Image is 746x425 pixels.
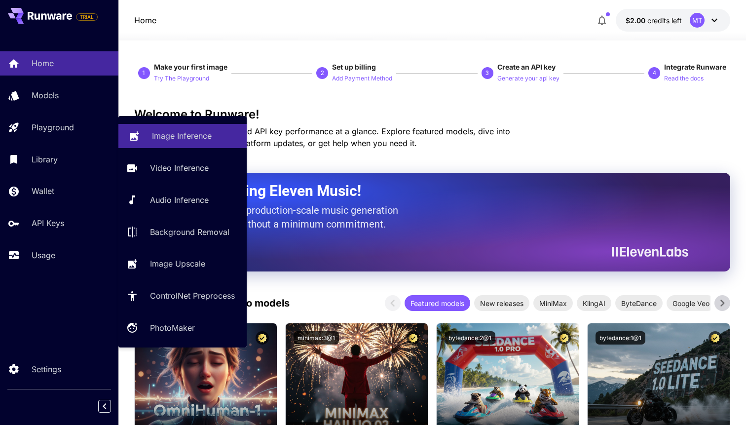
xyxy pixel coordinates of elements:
span: Check out your usage stats and API key performance at a glance. Explore featured models, dive int... [134,126,510,148]
p: Settings [32,363,61,375]
p: PhotoMaker [150,322,195,334]
button: bytedance:1@1 [596,331,645,345]
span: Create an API key [497,63,556,71]
p: API Keys [32,217,64,229]
div: MT [690,13,705,28]
button: Certified Model – Vetted for best performance and includes a commercial license. [407,331,420,345]
button: minimax:3@1 [294,331,339,345]
p: Image Upscale [150,258,205,270]
h3: Welcome to Runware! [134,108,730,121]
div: Collapse sidebar [106,397,118,415]
p: Audio Inference [150,194,209,206]
p: Models [32,89,59,101]
a: ControlNet Preprocess [118,284,247,308]
span: TRIAL [76,13,97,21]
button: Collapse sidebar [98,400,111,413]
a: Background Removal [118,220,247,244]
p: ControlNet Preprocess [150,290,235,302]
p: Wallet [32,185,54,197]
h2: Now Supporting Eleven Music! [159,182,681,200]
p: Add Payment Method [332,74,392,83]
p: Generate your api key [497,74,559,83]
p: Library [32,154,58,165]
button: $2.00 [616,9,730,32]
p: Usage [32,249,55,261]
span: Google Veo [667,298,715,309]
span: MiniMax [533,298,573,309]
button: Certified Model – Vetted for best performance and includes a commercial license. [256,331,269,345]
a: Video Inference [118,156,247,180]
span: Featured models [405,298,470,309]
p: 3 [485,69,489,77]
span: $2.00 [626,16,647,25]
a: PhotoMaker [118,316,247,340]
span: Set up billing [332,63,376,71]
button: Certified Model – Vetted for best performance and includes a commercial license. [709,331,722,345]
span: KlingAI [577,298,611,309]
div: $2.00 [626,15,682,26]
p: Playground [32,121,74,133]
p: Video Inference [150,162,209,174]
p: 2 [321,69,324,77]
button: bytedance:2@1 [445,331,495,345]
a: Audio Inference [118,188,247,212]
p: Home [32,57,54,69]
p: The only way to get production-scale music generation from Eleven Labs without a minimum commitment. [159,203,406,231]
p: Image Inference [152,130,212,142]
p: Try The Playground [154,74,209,83]
span: Add your payment card to enable full platform functionality. [76,11,98,23]
a: Image Inference [118,124,247,148]
p: 4 [653,69,656,77]
button: Certified Model – Vetted for best performance and includes a commercial license. [558,331,571,345]
a: Image Upscale [118,252,247,276]
p: 1 [142,69,146,77]
span: Integrate Runware [664,63,726,71]
p: Read the docs [664,74,704,83]
p: Home [134,14,156,26]
nav: breadcrumb [134,14,156,26]
span: ByteDance [615,298,663,309]
span: New releases [474,298,529,309]
span: Make your first image [154,63,227,71]
span: credits left [647,16,682,25]
p: Background Removal [150,226,229,238]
